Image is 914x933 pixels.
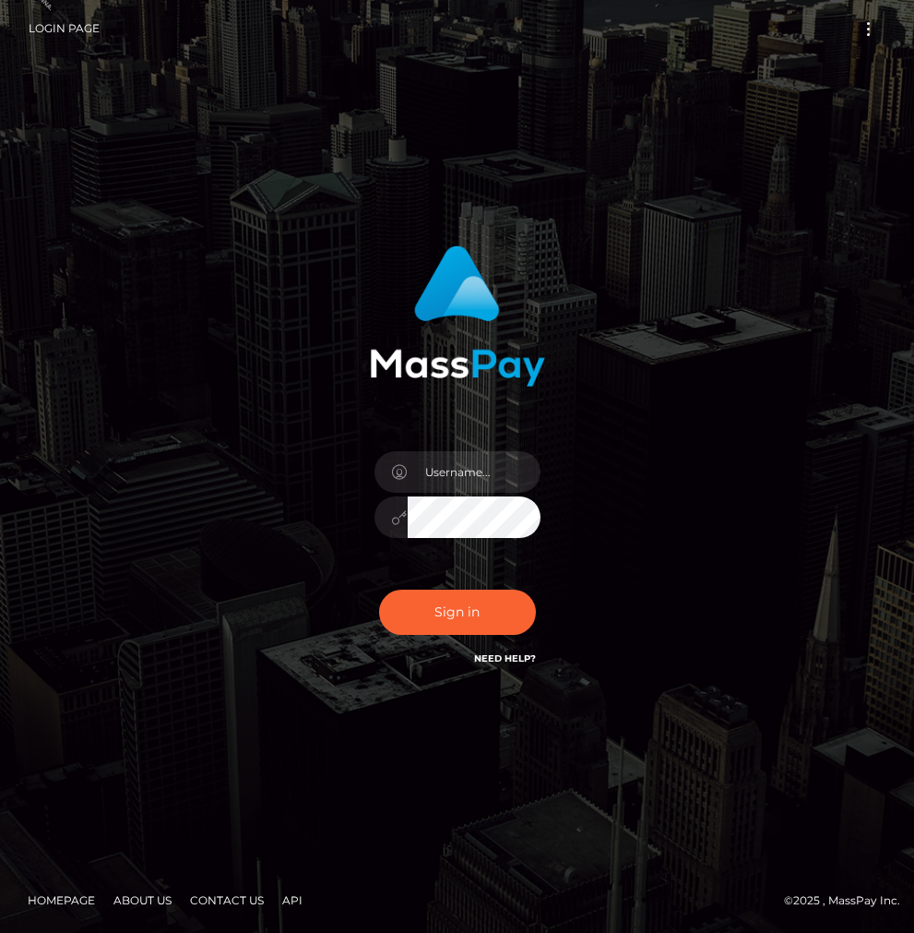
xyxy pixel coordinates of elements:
a: Homepage [20,886,102,915]
a: About Us [106,886,179,915]
button: Toggle navigation [851,17,885,42]
img: MassPay Login [370,245,545,387]
a: Contact Us [183,886,271,915]
button: Sign in [379,590,536,635]
a: Need Help? [474,652,536,664]
a: Login Page [29,9,100,48]
a: API [275,886,310,915]
div: © 2025 , MassPay Inc. [14,891,900,911]
input: Username... [408,451,540,493]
